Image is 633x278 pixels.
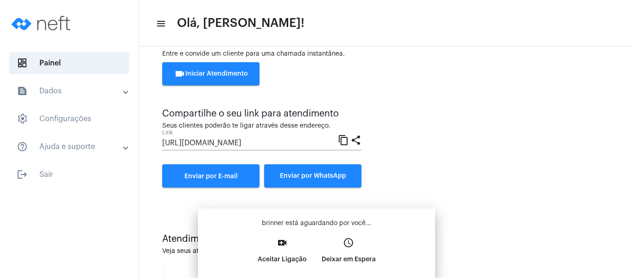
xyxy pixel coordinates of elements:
div: Entre e convide um cliente para uma chamada instantânea. [162,51,610,58]
mat-icon: share [350,134,361,145]
mat-panel-title: Ajuda e suporte [17,141,124,152]
mat-icon: videocam [174,68,185,79]
mat-panel-title: Dados [17,85,124,97]
mat-icon: sidenav icon [17,169,28,180]
img: logo-neft-novo-2.png [7,5,77,42]
mat-icon: sidenav icon [156,18,165,29]
mat-icon: access_time [343,237,354,248]
span: Iniciar Atendimento [174,71,248,77]
span: Sair [9,163,129,186]
p: brinner está aguardando por você... [205,219,428,228]
button: Aceitar Ligação [250,234,314,274]
span: Painel [9,52,129,74]
span: sidenav icon [17,113,28,124]
span: Enviar por E-mail [184,173,238,180]
mat-icon: sidenav icon [17,85,28,97]
mat-icon: content_copy [338,134,349,145]
button: Deixar em Espera [314,234,383,274]
span: sidenav icon [17,58,28,69]
span: Olá, [PERSON_NAME]! [177,16,304,31]
p: Deixar em Espera [322,251,376,268]
div: Seus clientes poderão te ligar através desse endereço. [162,123,361,129]
span: Configurações [9,108,129,130]
div: Compartilhe o seu link para atendimento [162,109,361,119]
span: Enviar por WhatsApp [280,173,346,179]
div: Veja seus atendimentos em aberto. [162,248,610,255]
mat-icon: video_call [277,237,288,248]
p: Aceitar Ligação [258,251,307,268]
div: Atendimentos [162,234,610,244]
mat-icon: sidenav icon [17,141,28,152]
